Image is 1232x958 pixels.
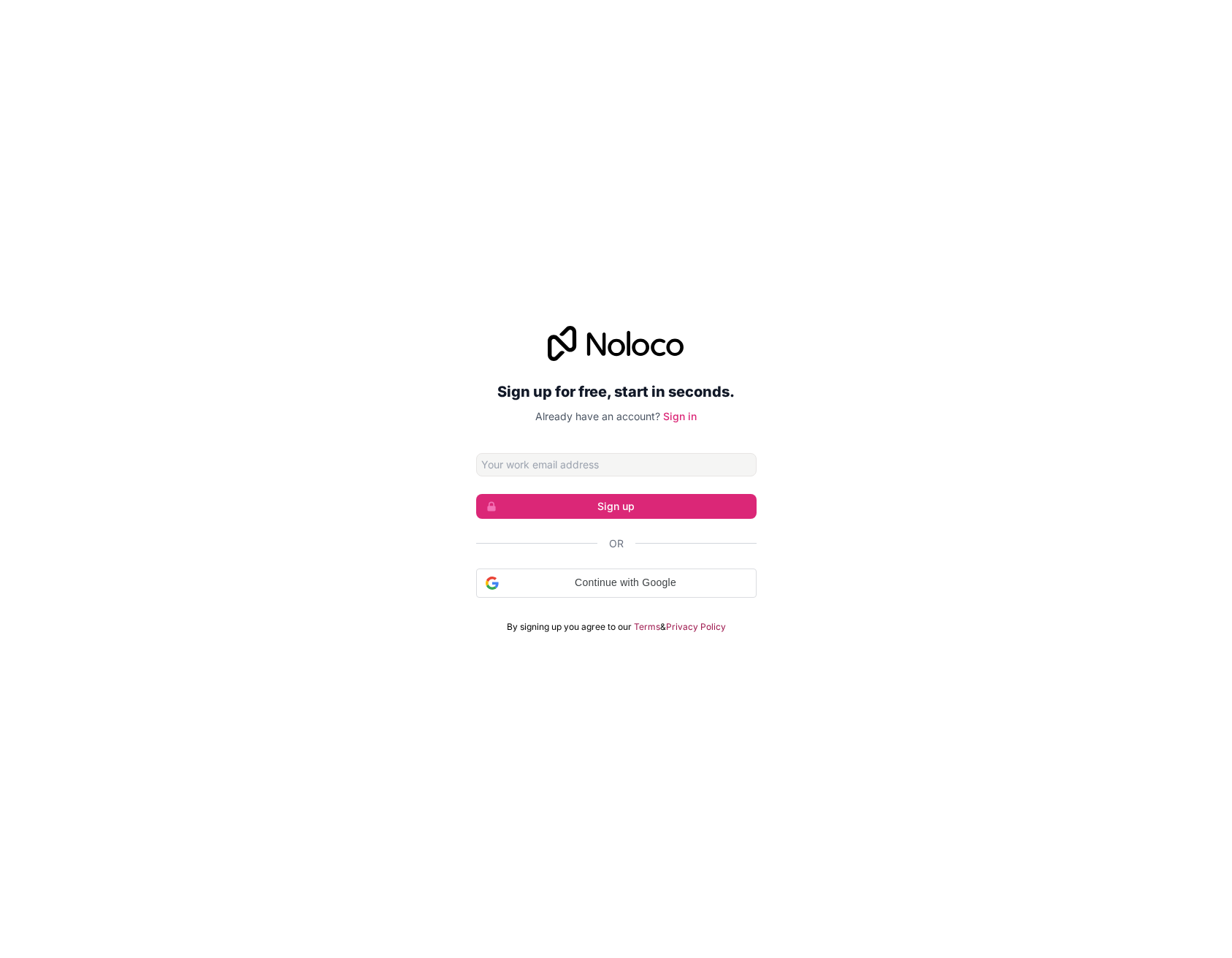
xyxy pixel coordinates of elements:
[663,410,697,422] a: Sign in
[609,536,624,551] span: Or
[476,494,757,519] button: Sign up
[476,379,757,405] h2: Sign up for free, start in seconds.
[535,410,660,422] span: Already have an account?
[507,621,632,633] span: By signing up you agree to our
[634,621,660,633] a: Terms
[476,569,757,598] div: Continue with Google
[476,453,757,476] input: Email address
[660,621,666,633] span: &
[505,575,747,590] span: Continue with Google
[666,621,726,633] a: Privacy Policy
